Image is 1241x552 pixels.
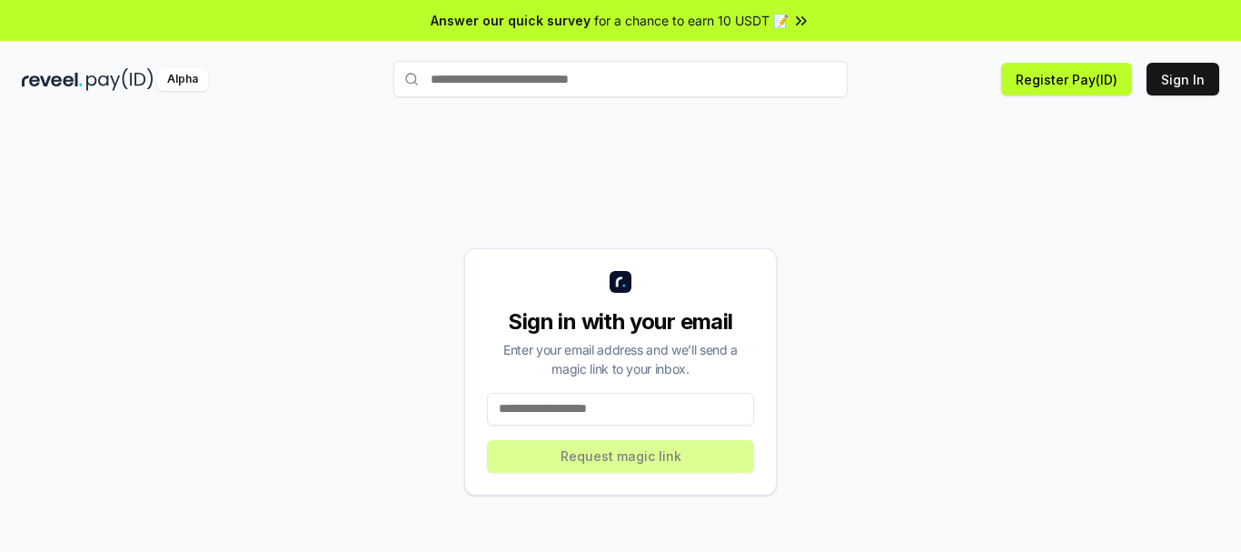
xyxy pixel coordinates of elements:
span: Answer our quick survey [431,11,591,30]
img: reveel_dark [22,68,83,91]
div: Sign in with your email [487,307,754,336]
img: logo_small [610,271,631,293]
button: Sign In [1147,63,1219,95]
div: Enter your email address and we’ll send a magic link to your inbox. [487,340,754,378]
span: for a chance to earn 10 USDT 📝 [594,11,789,30]
img: pay_id [86,68,154,91]
button: Register Pay(ID) [1001,63,1132,95]
div: Alpha [157,68,208,91]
